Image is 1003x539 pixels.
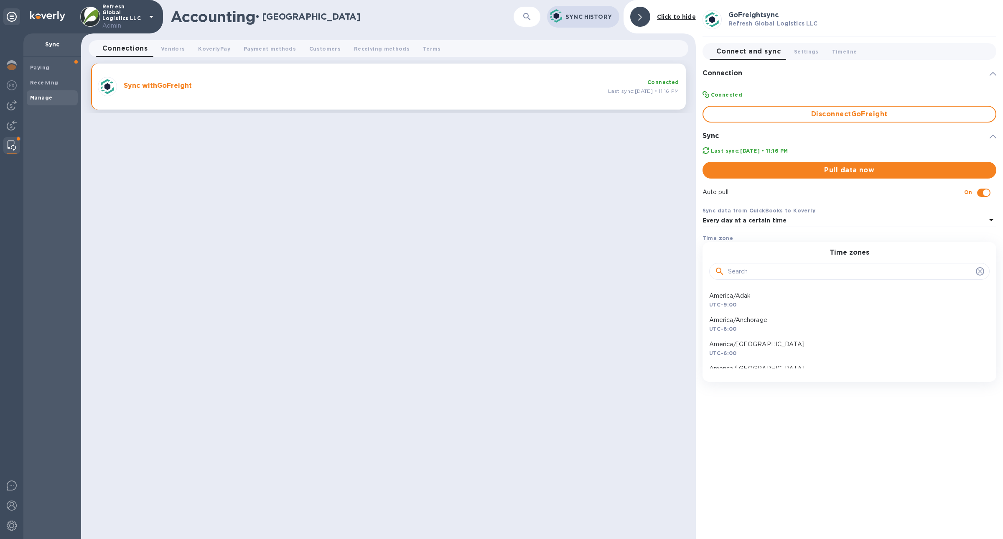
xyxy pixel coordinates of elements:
b: America/New_York [703,245,762,251]
b: Connected [711,92,743,98]
b: Paying [30,64,49,71]
h3: Time zones [830,249,869,257]
b: Receiving [30,79,59,86]
p: Auto pull [703,188,965,197]
span: Pull data now [709,165,990,175]
h1: Accounting [171,8,255,26]
img: Foreign exchange [7,80,17,90]
p: America/Anchorage [709,316,983,324]
span: Timeline [832,47,857,56]
input: Search [728,265,972,278]
div: Sync [703,129,996,143]
span: Payment methods [244,44,296,53]
span: Vendors [161,44,185,53]
b: Manage [30,95,52,101]
span: Customers [309,44,341,53]
b: Time zone [703,235,733,241]
h2: • [GEOGRAPHIC_DATA] [255,11,361,22]
div: Unpin categories [3,8,20,25]
h3: Sync [703,132,719,140]
span: Settings [794,47,819,56]
b: UTC-6:00 [709,350,737,356]
h3: Connection [703,69,742,77]
div: Connection [703,66,996,80]
b: Sync data from QuickBooks to Koverly [703,207,815,214]
span: Last sync: [DATE] • 11:16 PM [608,88,679,94]
span: KoverlyPay [198,44,230,53]
span: Terms [423,44,441,53]
p: America/[GEOGRAPHIC_DATA] [709,340,983,349]
b: On [964,189,972,195]
p: America/Adak [709,291,983,300]
p: Sync [30,40,74,49]
b: GoFreight sync [728,11,779,19]
b: Last sync: [DATE] • 11:16 PM [711,148,788,154]
p: Refresh Global Logistics LLC [102,4,144,30]
span: Receiving methods [354,44,410,53]
p: Sync History [565,13,613,21]
span: Connect and sync [716,46,781,57]
span: Disconnect GoFreight [710,109,989,119]
b: Sync with GoFreight [124,82,192,89]
b: UTC-8:00 [709,326,737,332]
b: UTC-9:00 [709,301,737,308]
button: DisconnectGoFreight [703,106,996,123]
b: Refresh Global Logistics LLC [728,20,818,27]
b: Every day at a certain time [703,217,787,224]
img: Logo [30,11,65,21]
span: Connections [102,43,148,54]
button: Pull data now [703,162,996,179]
b: Connected [647,79,679,85]
b: Click to hide [657,13,696,20]
p: Admin [102,21,144,30]
p: America/[GEOGRAPHIC_DATA] [709,364,983,373]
